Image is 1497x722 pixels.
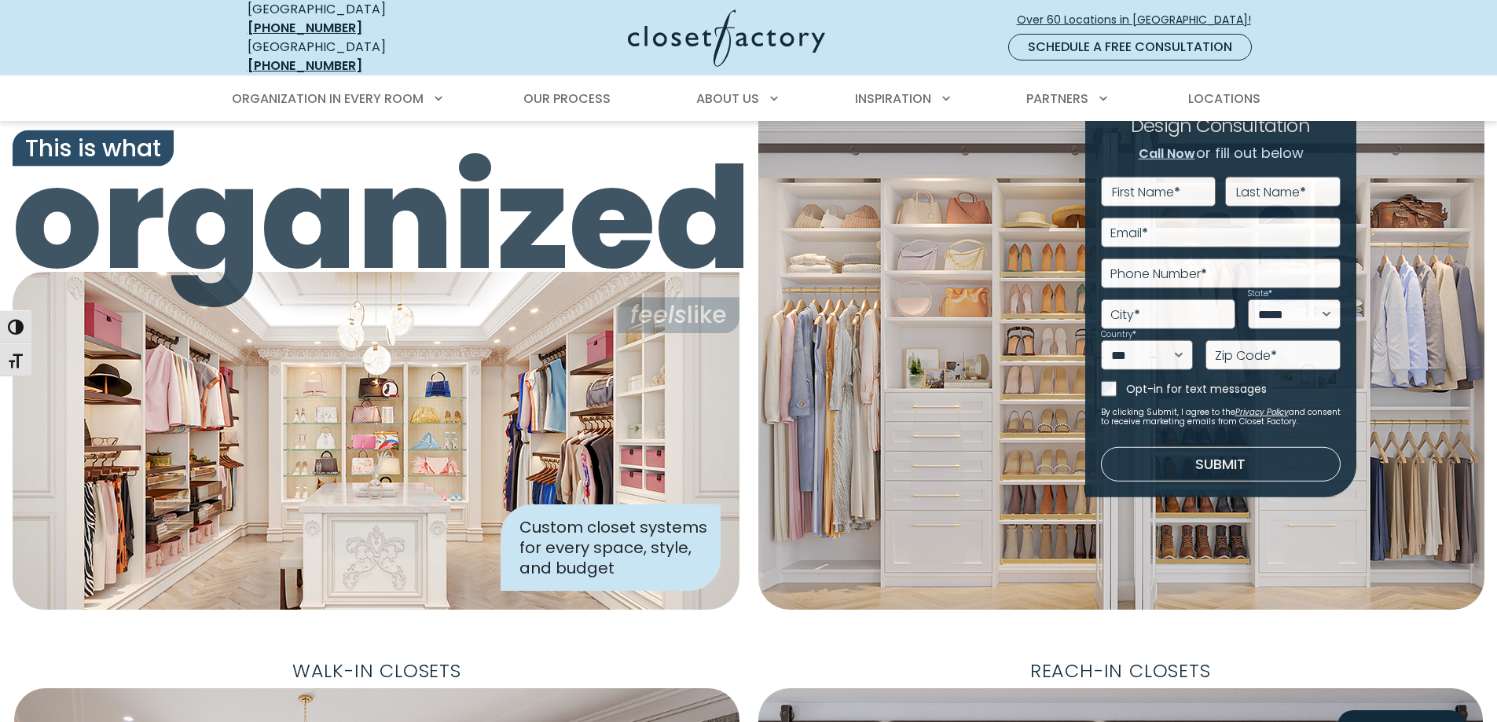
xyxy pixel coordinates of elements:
[630,298,687,332] i: feels
[1026,90,1088,108] span: Partners
[1017,12,1264,28] span: Over 60 Locations in [GEOGRAPHIC_DATA]!
[1016,6,1264,34] a: Over 60 Locations in [GEOGRAPHIC_DATA]!
[280,654,474,688] span: Walk-In Closets
[523,90,611,108] span: Our Process
[221,77,1277,121] nav: Primary Menu
[13,148,739,290] span: organized
[1008,34,1252,60] a: Schedule a Free Consultation
[13,272,739,610] img: Closet Factory designed closet
[855,90,931,108] span: Inspiration
[696,90,759,108] span: About Us
[628,9,825,67] img: Closet Factory Logo
[232,90,424,108] span: Organization in Every Room
[1018,654,1224,688] span: Reach-In Closets
[248,38,475,75] div: [GEOGRAPHIC_DATA]
[248,19,362,37] a: [PHONE_NUMBER]
[248,57,362,75] a: [PHONE_NUMBER]
[1188,90,1260,108] span: Locations
[501,504,721,591] div: Custom closet systems for every space, style, and budget
[618,297,739,333] span: like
